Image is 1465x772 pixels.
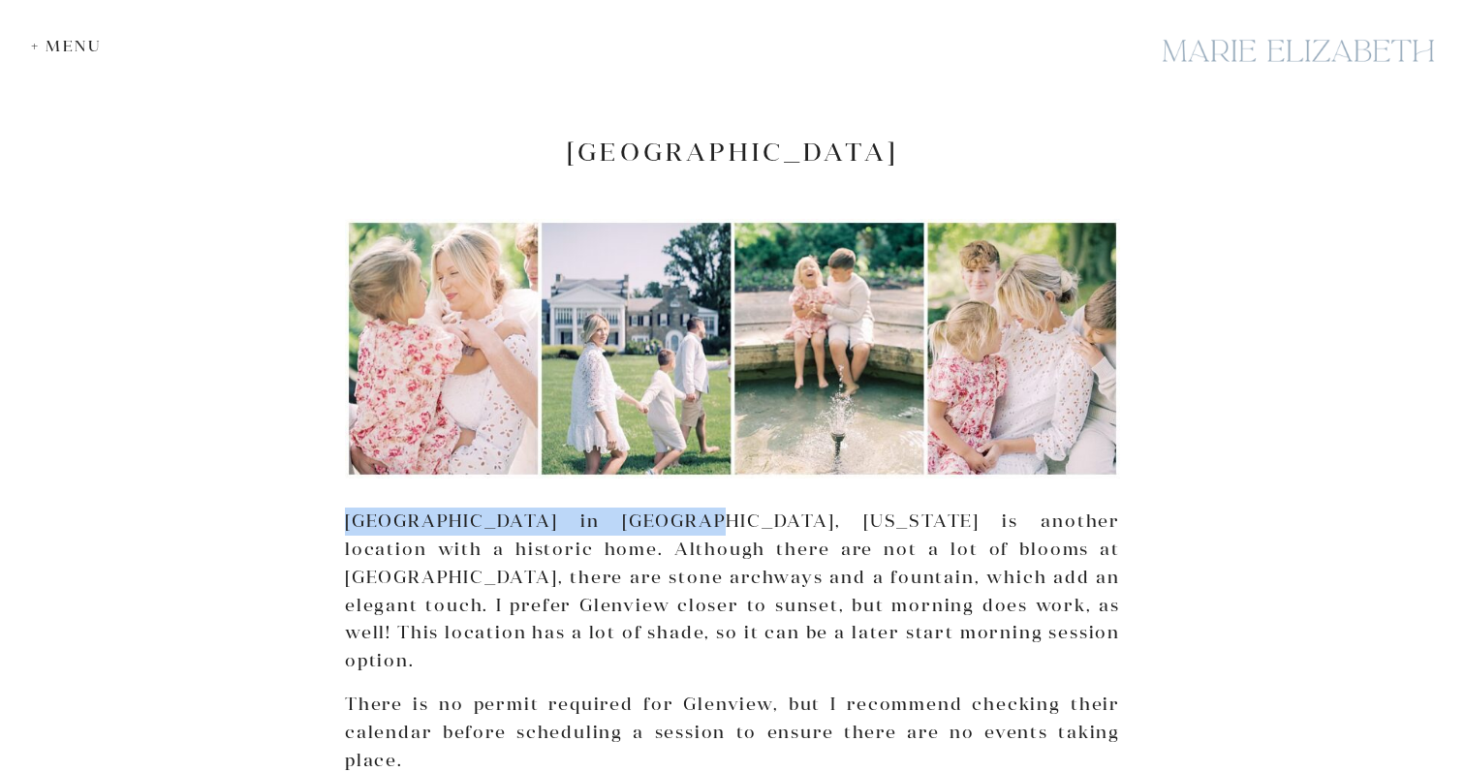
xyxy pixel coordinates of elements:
h2: [GEOGRAPHIC_DATA] [345,137,1120,167]
div: + Menu [31,37,111,55]
p: [GEOGRAPHIC_DATA] in [GEOGRAPHIC_DATA], [US_STATE] is another location with a historic home. Alth... [345,508,1120,675]
img: Maryland Photoshoot Locations - Collage Of 3 Images From Family Photo Session At Glenview Mansion... [345,219,1120,479]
